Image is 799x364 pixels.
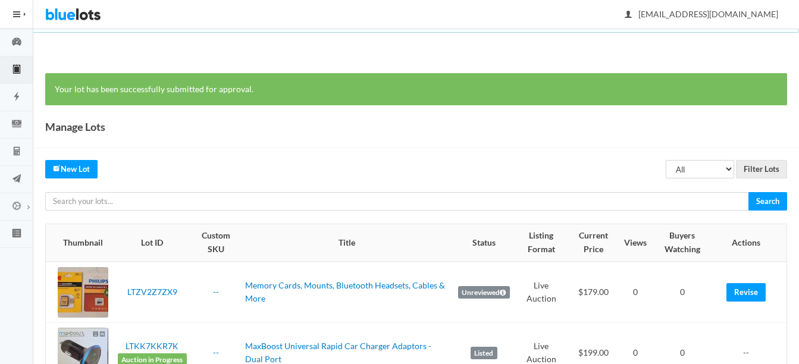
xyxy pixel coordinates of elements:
[619,224,651,261] th: Views
[748,192,787,211] input: Search
[45,192,749,211] input: Search your lots...
[568,262,619,323] td: $179.00
[625,9,778,19] span: [EMAIL_ADDRESS][DOMAIN_NAME]
[453,224,515,261] th: Status
[55,83,778,96] p: Your lot has been successfully submitted for approval.
[127,287,177,297] a: LTZV2Z7ZX9
[46,224,113,261] th: Thumbnail
[651,262,713,323] td: 0
[245,280,445,304] a: Memory Cards, Mounts, Bluetooth Headsets, Cables & More
[113,224,192,261] th: Lot ID
[713,224,787,261] th: Actions
[213,347,219,357] a: --
[126,341,178,351] a: LTKK7KKR7K
[568,224,619,261] th: Current Price
[515,262,568,323] td: Live Auction
[240,224,453,261] th: Title
[45,160,98,178] a: createNew Lot
[471,347,497,360] label: Listed
[213,287,219,297] a: --
[458,286,510,299] label: Unreviewed
[53,164,61,172] ion-icon: create
[622,10,634,21] ion-icon: person
[45,118,105,136] h1: Manage Lots
[192,224,240,261] th: Custom SKU
[619,262,651,323] td: 0
[515,224,568,261] th: Listing Format
[736,160,787,178] input: Filter Lots
[726,283,766,302] a: Revise
[651,224,713,261] th: Buyers Watching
